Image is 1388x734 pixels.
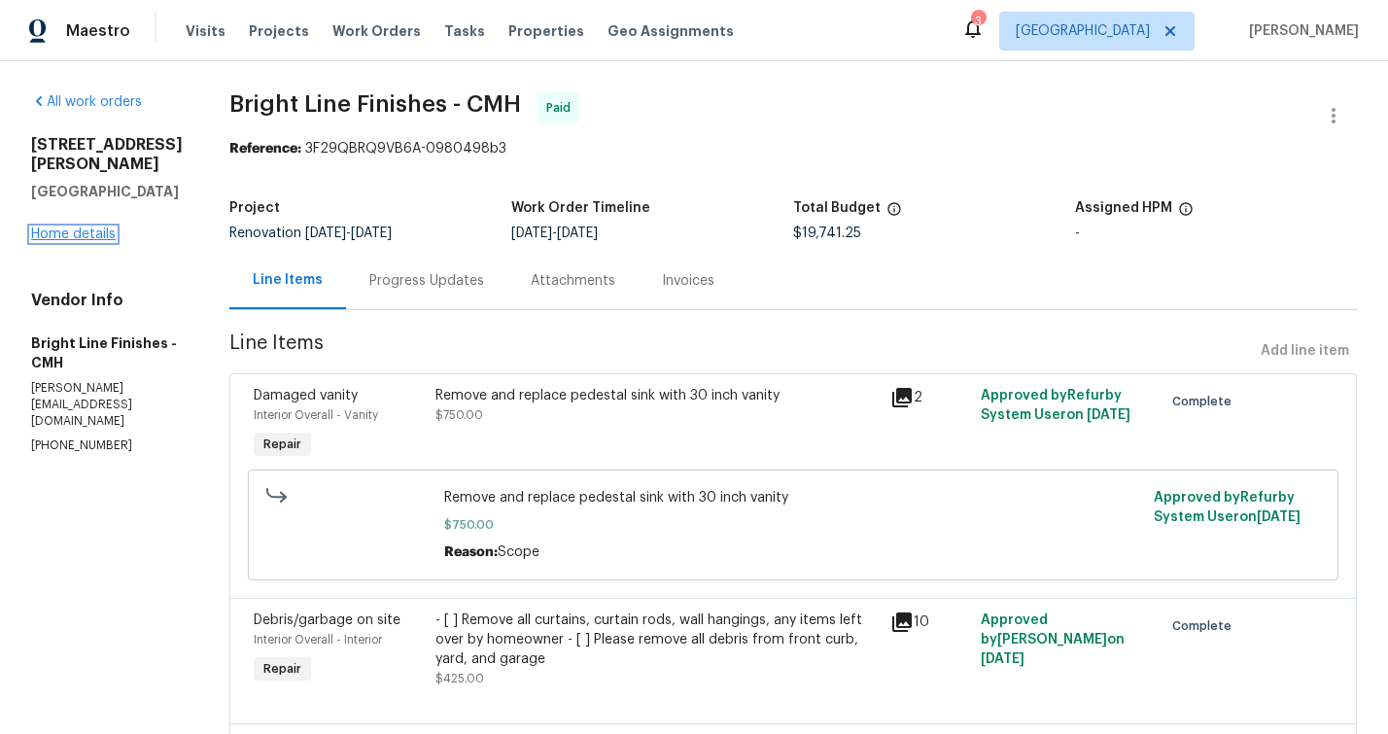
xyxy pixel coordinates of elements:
[981,652,1024,666] span: [DATE]
[254,613,400,627] span: Debris/garbage on site
[981,613,1125,666] span: Approved by [PERSON_NAME] on
[444,545,498,559] span: Reason:
[508,21,584,41] span: Properties
[981,389,1130,422] span: Approved by Refurby System User on
[662,271,714,291] div: Invoices
[31,380,183,430] p: [PERSON_NAME][EMAIL_ADDRESS][DOMAIN_NAME]
[229,142,301,156] b: Reference:
[305,227,346,240] span: [DATE]
[351,227,392,240] span: [DATE]
[890,386,969,409] div: 2
[1075,201,1172,215] h5: Assigned HPM
[886,201,902,227] span: The total cost of line items that have been proposed by Opendoor. This sum includes line items th...
[31,227,116,241] a: Home details
[435,611,879,669] div: - [ ] Remove all curtains, curtain rods, wall hangings, any items left over by homeowner - [ ] Pl...
[31,95,142,109] a: All work orders
[1241,21,1359,41] span: [PERSON_NAME]
[793,227,861,240] span: $19,741.25
[546,98,578,118] span: Paid
[254,634,382,646] span: Interior Overall - Interior
[531,271,615,291] div: Attachments
[607,21,734,41] span: Geo Assignments
[256,659,309,679] span: Repair
[31,437,183,454] p: [PHONE_NUMBER]
[1087,408,1130,422] span: [DATE]
[229,92,521,116] span: Bright Line Finishes - CMH
[793,201,881,215] h5: Total Budget
[66,21,130,41] span: Maestro
[1016,21,1150,41] span: [GEOGRAPHIC_DATA]
[511,227,552,240] span: [DATE]
[332,21,421,41] span: Work Orders
[435,409,483,421] span: $750.00
[557,227,598,240] span: [DATE]
[971,12,985,31] div: 3
[444,515,1143,535] span: $750.00
[511,201,650,215] h5: Work Order Timeline
[229,227,392,240] span: Renovation
[890,611,969,634] div: 10
[435,386,879,405] div: Remove and replace pedestal sink with 30 inch vanity
[1257,510,1301,524] span: [DATE]
[444,24,485,38] span: Tasks
[31,135,183,174] h2: [STREET_ADDRESS][PERSON_NAME]
[254,409,378,421] span: Interior Overall - Vanity
[435,673,484,684] span: $425.00
[511,227,598,240] span: -
[498,545,539,559] span: Scope
[444,488,1143,507] span: Remove and replace pedestal sink with 30 inch vanity
[1154,491,1301,524] span: Approved by Refurby System User on
[1172,616,1239,636] span: Complete
[256,435,309,454] span: Repair
[31,333,183,372] h5: Bright Line Finishes - CMH
[1178,201,1194,227] span: The hpm assigned to this work order.
[31,291,183,310] h4: Vendor Info
[229,139,1357,158] div: 3F29QBRQ9VB6A-0980498b3
[229,201,280,215] h5: Project
[249,21,309,41] span: Projects
[254,389,358,402] span: Damaged vanity
[229,333,1253,369] span: Line Items
[1075,227,1357,240] div: -
[186,21,226,41] span: Visits
[369,271,484,291] div: Progress Updates
[253,270,323,290] div: Line Items
[31,182,183,201] h5: [GEOGRAPHIC_DATA]
[1172,392,1239,411] span: Complete
[305,227,392,240] span: -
